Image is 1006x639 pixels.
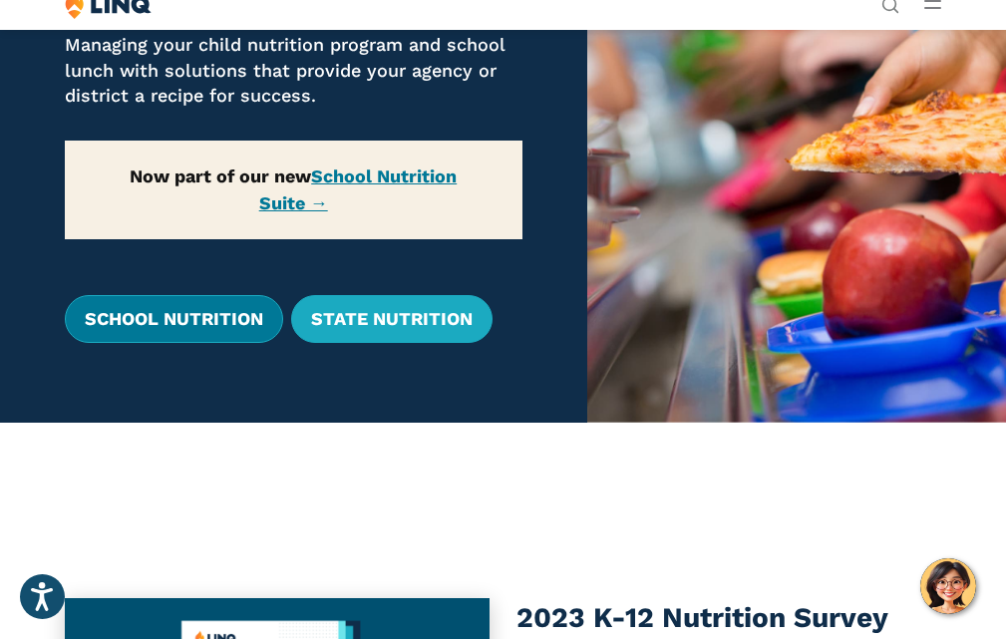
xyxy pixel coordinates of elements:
[259,165,458,213] a: School Nutrition Suite →
[291,295,493,343] a: State Nutrition
[130,165,457,213] strong: Now part of our new
[65,32,522,109] p: Managing your child nutrition program and school lunch with solutions that provide your agency or...
[920,558,976,614] button: Hello, have a question? Let’s chat.
[65,295,283,343] a: School Nutrition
